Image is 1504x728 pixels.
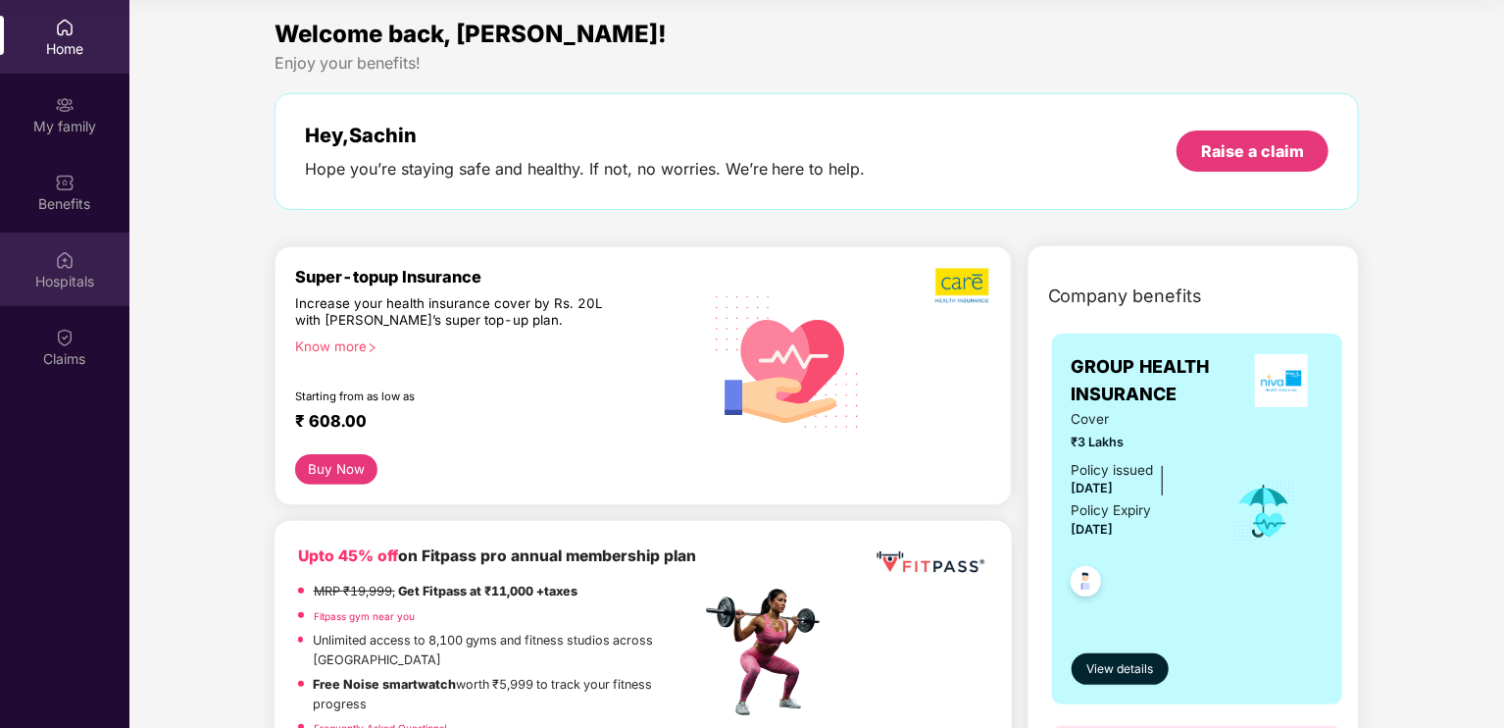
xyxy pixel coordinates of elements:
img: svg+xml;base64,PHN2ZyBpZD0iSG9zcGl0YWxzIiB4bWxucz0iaHR0cDovL3d3dy53My5vcmcvMjAwMC9zdmciIHdpZHRoPS... [55,250,75,270]
img: svg+xml;base64,PHN2ZyB3aWR0aD0iMjAiIGhlaWdodD0iMjAiIHZpZXdCb3g9IjAgMCAyMCAyMCIgZmlsbD0ibm9uZSIgeG... [55,95,75,115]
div: ₹ 608.00 [295,411,681,435]
span: [DATE] [1072,481,1114,495]
div: Know more [295,338,689,352]
img: svg+xml;base64,PHN2ZyB4bWxucz0iaHR0cDovL3d3dy53My5vcmcvMjAwMC9zdmciIHdpZHRoPSI0OC45NDMiIGhlaWdodD... [1062,560,1110,608]
strong: Free Noise smartwatch [314,677,457,692]
button: Buy Now [295,454,378,485]
img: svg+xml;base64,PHN2ZyBpZD0iQ2xhaW0iIHhtbG5zPSJodHRwOi8vd3d3LnczLm9yZy8yMDAwL3N2ZyIgd2lkdGg9IjIwIi... [55,328,75,347]
div: Policy Expiry [1072,500,1152,521]
p: worth ₹5,999 to track your fitness progress [314,675,701,714]
div: Enjoy your benefits! [275,53,1360,74]
div: Hope you’re staying safe and healthy. If not, no worries. We’re here to help. [305,159,866,180]
img: svg+xml;base64,PHN2ZyB4bWxucz0iaHR0cDovL3d3dy53My5vcmcvMjAwMC9zdmciIHhtbG5zOnhsaW5rPSJodHRwOi8vd3... [701,272,876,449]
b: Upto 45% off [298,546,398,565]
div: Hey, Sachin [305,124,866,147]
img: svg+xml;base64,PHN2ZyBpZD0iQmVuZWZpdHMiIHhtbG5zPSJodHRwOi8vd3d3LnczLm9yZy8yMDAwL3N2ZyIgd2lkdGg9Ij... [55,173,75,192]
b: on Fitpass pro annual membership plan [298,546,696,565]
div: Starting from as low as [295,390,618,403]
img: svg+xml;base64,PHN2ZyBpZD0iSG9tZSIgeG1sbnM9Imh0dHA6Ly93d3cudzMub3JnLzIwMDAvc3ZnIiB3aWR0aD0iMjAiIG... [55,18,75,37]
div: Policy issued [1072,460,1154,481]
span: Cover [1072,409,1206,430]
span: right [367,342,377,353]
span: Company benefits [1048,283,1203,310]
div: Raise a claim [1201,140,1304,162]
p: Unlimited access to 8,100 gyms and fitness studios across [GEOGRAPHIC_DATA] [313,631,701,670]
img: fpp.png [700,584,837,721]
span: View details [1086,660,1153,679]
span: Welcome back, [PERSON_NAME]! [275,20,667,48]
img: b5dec4f62d2307b9de63beb79f102df3.png [935,267,991,304]
del: MRP ₹19,999, [314,584,395,598]
img: insurerLogo [1255,354,1308,407]
span: ₹3 Lakhs [1072,433,1206,452]
div: Increase your health insurance cover by Rs. 20L with [PERSON_NAME]’s super top-up plan. [295,295,617,331]
div: Super-topup Insurance [295,267,701,286]
span: GROUP HEALTH INSURANCE [1072,353,1240,409]
img: icon [1232,479,1296,544]
span: [DATE] [1072,522,1114,537]
button: View details [1072,653,1169,685]
img: fppp.png [873,545,987,581]
a: Fitpass gym near you [314,610,415,622]
strong: Get Fitpass at ₹11,000 +taxes [398,584,577,598]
